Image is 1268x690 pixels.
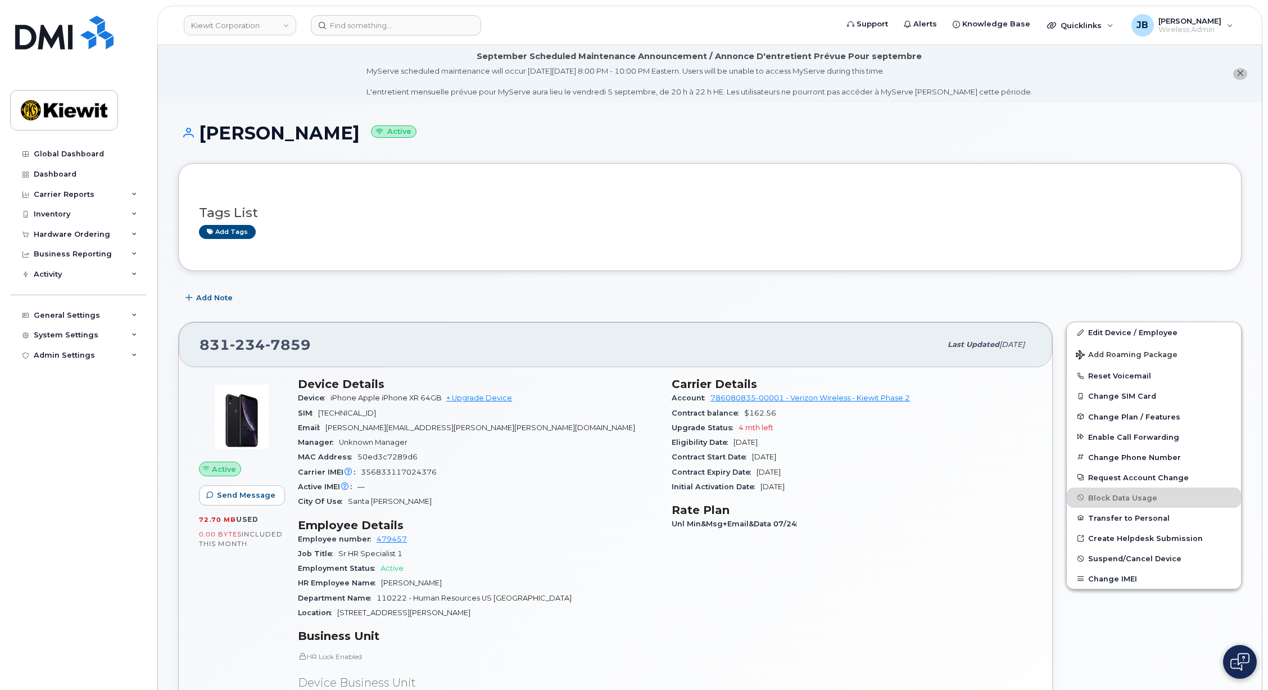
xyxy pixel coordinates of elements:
button: Suspend/Cancel Device [1067,548,1241,569]
span: Add Note [196,292,233,303]
h3: Business Unit [298,629,658,643]
span: Enable Call Forwarding [1088,432,1179,441]
small: Active [371,125,416,138]
span: 234 [230,336,265,353]
span: [DATE] [760,482,785,491]
span: Contract Expiry Date [672,468,757,476]
h3: Employee Details [298,518,658,532]
span: — [357,482,365,491]
span: Department Name [298,594,377,602]
img: Open chat [1230,653,1249,671]
span: 0.00 Bytes [199,530,242,538]
button: close notification [1233,68,1247,80]
span: Sr HR Specialist 1 [338,549,402,558]
span: [PERSON_NAME] [381,579,442,587]
span: Active IMEI [298,482,357,491]
span: Send Message [217,490,275,500]
p: HR Lock Enabled [298,652,658,661]
a: + Upgrade Device [446,394,512,402]
span: Manager [298,438,339,447]
span: [DATE] [733,438,758,447]
span: Active [381,564,404,572]
span: Change Plan / Features [1088,412,1180,421]
span: Account [672,394,710,402]
button: Send Message [199,485,285,506]
span: [TECHNICAL_ID] [318,409,376,417]
div: MyServe scheduled maintenance will occur [DATE][DATE] 8:00 PM - 10:00 PM Eastern. Users will be u... [366,66,1032,97]
button: Change Plan / Features [1067,407,1241,427]
span: Eligibility Date [672,438,733,447]
span: Unl Min&Msg+Email&Data 07/24 [672,520,803,528]
span: [STREET_ADDRESS][PERSON_NAME] [337,608,470,617]
button: Transfer to Personal [1067,508,1241,528]
span: 7859 [265,336,311,353]
button: Request Account Change [1067,467,1241,488]
span: used [236,515,259,524]
a: Add tags [199,225,256,239]
a: 479457 [377,535,407,543]
button: Block Data Usage [1067,488,1241,508]
button: Reset Voicemail [1067,366,1241,386]
span: Suspend/Cancel Device [1088,554,1181,563]
span: Email [298,423,325,432]
span: MAC Address [298,453,357,461]
span: Active [212,464,236,475]
h1: [PERSON_NAME] [178,123,1242,143]
span: [DATE] [752,453,776,461]
span: Contract balance [672,409,744,417]
button: Change SIM Card [1067,386,1241,406]
span: [DATE] [999,340,1025,349]
span: Carrier IMEI [298,468,361,476]
span: Employment Status [298,564,381,572]
button: Add Roaming Package [1067,342,1241,366]
span: 831 [200,336,311,353]
span: $162.56 [744,409,776,417]
img: image20231002-3703462-1qb80zy.jpeg [208,383,275,450]
span: 356833117024376 [361,468,437,476]
span: Contract Start Date [672,453,752,461]
span: [PERSON_NAME][EMAIL_ADDRESS][PERSON_NAME][PERSON_NAME][DOMAIN_NAME] [325,423,635,432]
span: 72.70 MB [199,516,236,524]
span: Add Roaming Package [1076,350,1178,361]
a: 786080835-00001 - Verizon Wireless - Kiewit Phase 2 [710,394,910,402]
span: Last updated [948,340,999,349]
span: 110222 - Human Resources US [GEOGRAPHIC_DATA] [377,594,572,602]
button: Add Note [178,288,242,308]
span: Santa [PERSON_NAME] [348,497,432,506]
span: City Of Use [298,497,348,506]
button: Change IMEI [1067,569,1241,589]
span: iPhone Apple iPhone XR 64GB [330,394,442,402]
h3: Carrier Details [672,377,1032,391]
span: [DATE] [757,468,781,476]
span: SIM [298,409,318,417]
span: Upgrade Status [672,423,739,432]
span: Employee number [298,535,377,543]
span: Initial Activation Date [672,482,760,491]
span: Unknown Manager [339,438,407,447]
button: Change Phone Number [1067,447,1241,467]
span: Job Title [298,549,338,558]
h3: Device Details [298,377,658,391]
a: Create Helpdesk Submission [1067,528,1241,548]
span: Location [298,608,337,617]
div: September Scheduled Maintenance Announcement / Annonce D'entretient Prévue Pour septembre [477,51,922,62]
h3: Tags List [199,206,1221,220]
span: Device [298,394,330,402]
h3: Rate Plan [672,503,1032,517]
span: 50ed3c7289d6 [357,453,418,461]
span: HR Employee Name [298,579,381,587]
span: 4 mth left [739,423,773,432]
a: Edit Device / Employee [1067,322,1241,342]
button: Enable Call Forwarding [1067,427,1241,447]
